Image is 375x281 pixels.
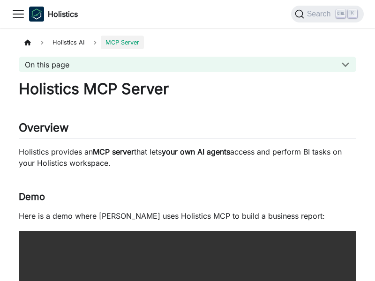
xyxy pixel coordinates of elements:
[93,147,134,156] strong: MCP server
[19,146,356,169] p: Holistics provides an that lets access and perform BI tasks on your Holistics workspace.
[304,10,337,18] span: Search
[19,210,356,222] p: Here is a demo where [PERSON_NAME] uses Holistics MCP to build a business report:
[29,7,78,22] a: HolisticsHolistics
[19,36,356,49] nav: Breadcrumbs
[11,7,25,21] button: Toggle navigation bar
[19,191,356,203] h3: Demo
[19,36,37,49] a: Home page
[48,8,78,20] b: Holistics
[19,57,356,72] button: On this page
[291,6,364,22] button: Search (Ctrl+K)
[29,7,44,22] img: Holistics
[101,36,144,49] span: MCP Server
[19,80,356,98] h1: Holistics MCP Server
[48,36,89,49] span: Holistics AI
[348,9,357,18] kbd: K
[162,147,230,156] strong: your own AI agents
[19,121,356,139] h2: Overview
